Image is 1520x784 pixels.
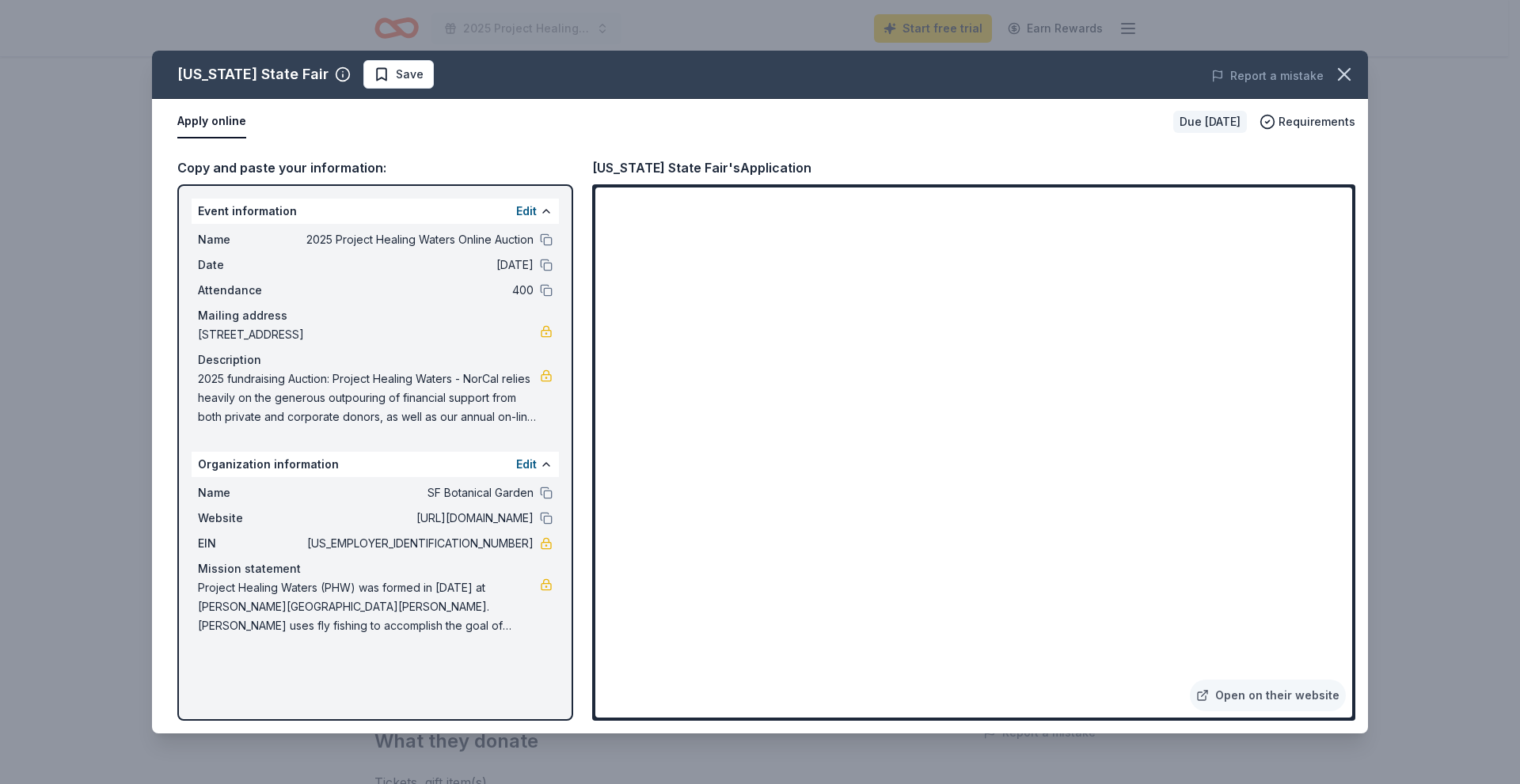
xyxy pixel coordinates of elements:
[304,256,534,275] span: [DATE]
[198,509,304,528] span: Website
[192,452,559,477] div: Organization information
[198,534,304,553] span: EIN
[198,559,553,578] div: Mission statement
[198,369,540,426] span: 2025 fundraising Auction: Project Healing Waters - NorCal relies heavily on the generous outpouri...
[363,60,434,89] button: Save
[592,157,811,178] div: [US_STATE] State Fair's Application
[177,62,329,87] div: [US_STATE] State Fair
[198,256,304,275] span: Date
[1173,111,1247,133] div: Due [DATE]
[1211,66,1324,85] button: Report a mistake
[177,105,246,138] button: Apply online
[198,325,540,344] span: [STREET_ADDRESS]
[1260,112,1355,131] button: Requirements
[198,483,304,502] span: Name
[516,202,537,221] button: Edit
[304,483,534,502] span: SF Botanical Garden
[198,281,304,300] span: Attendance
[304,509,534,528] span: [URL][DOMAIN_NAME]
[198,230,304,249] span: Name
[1279,112,1355,131] span: Requirements
[304,230,534,249] span: 2025 Project Healing Waters Online Auction
[198,578,540,635] span: Project Healing Waters (PHW) was formed in [DATE] at [PERSON_NAME][GEOGRAPHIC_DATA][PERSON_NAME]....
[198,350,553,369] div: Description
[198,306,553,325] div: Mailing address
[192,199,559,224] div: Event information
[177,157,573,178] div: Copy and paste your information:
[516,455,537,474] button: Edit
[1190,680,1346,711] a: Open on their website
[304,534,534,553] span: [US_EMPLOYER_IDENTIFICATION_NUMBER]
[304,281,534,300] span: 400
[396,65,424,84] span: Save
